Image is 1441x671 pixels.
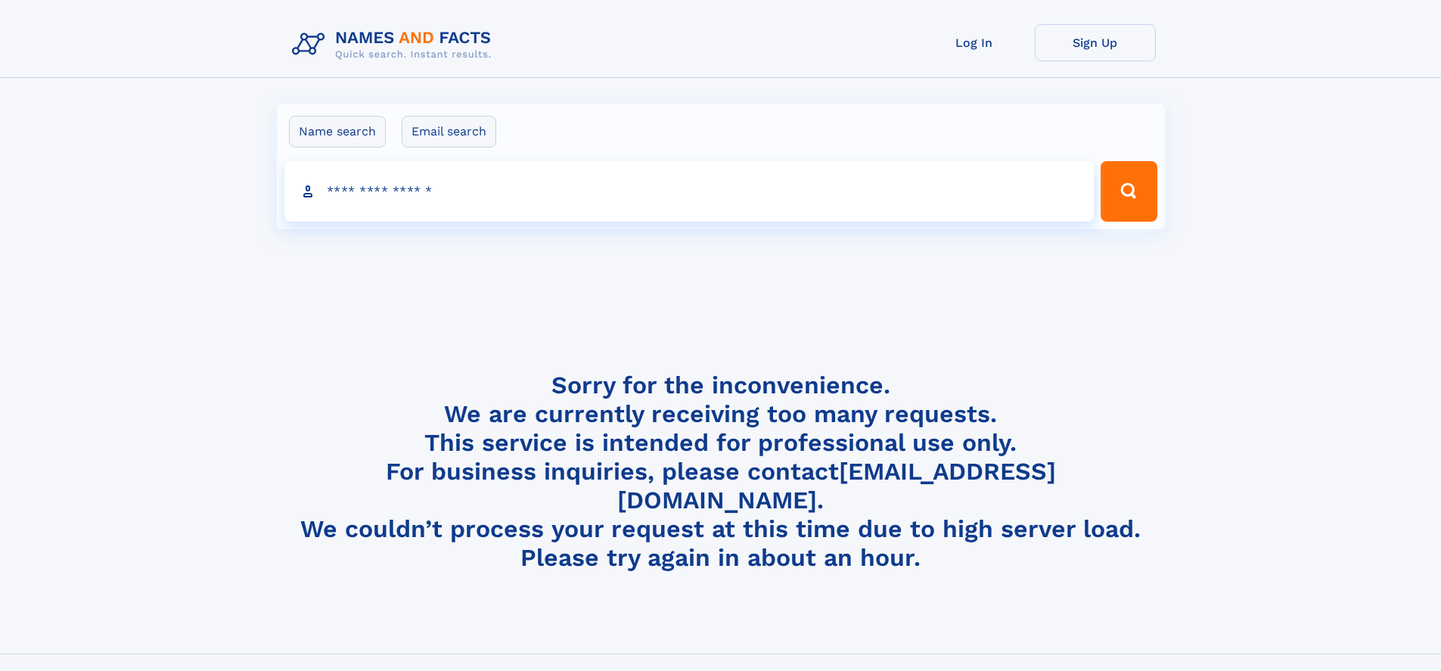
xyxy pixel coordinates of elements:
[914,24,1035,61] a: Log In
[286,371,1156,573] h4: Sorry for the inconvenience. We are currently receiving too many requests. This service is intend...
[1101,161,1157,222] button: Search Button
[402,116,496,148] label: Email search
[1035,24,1156,61] a: Sign Up
[289,116,386,148] label: Name search
[284,161,1095,222] input: search input
[617,457,1056,514] a: [EMAIL_ADDRESS][DOMAIN_NAME]
[286,24,504,65] img: Logo Names and Facts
